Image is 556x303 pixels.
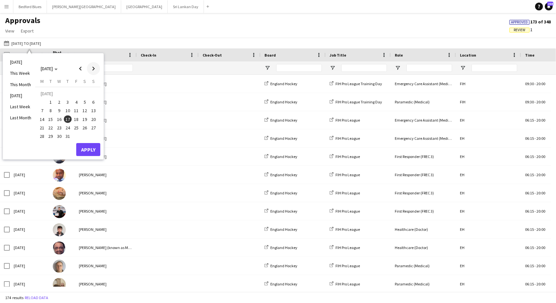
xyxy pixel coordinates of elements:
span: England Hockey [270,245,297,250]
span: FIH Pro League [335,191,360,195]
button: 22-07-2025 [46,124,55,132]
span: Approved [511,20,528,24]
span: Photo [53,50,63,60]
img: Andy Graves [53,260,66,273]
button: Sri Lankan Day [168,0,204,13]
span: FIH Pro League [335,245,360,250]
img: pheobe hollis [53,187,66,200]
button: 14-07-2025 [38,115,46,123]
span: Role [395,53,403,58]
span: 9 [55,107,63,114]
span: 28 [38,132,46,140]
span: 31 [64,132,72,140]
span: FIH Pro League Training Day [335,81,382,86]
button: Open Filter Menu [330,65,335,71]
div: [PERSON_NAME] [75,184,137,202]
span: Review [514,28,525,32]
div: [PERSON_NAME] [75,111,137,129]
div: [PERSON_NAME] [75,202,137,220]
span: 1 [47,98,55,106]
div: [PERSON_NAME] (known as Mukul) AGARWAL [75,239,137,257]
span: FIH Pro League Training Day [335,99,382,104]
li: [DATE] [6,90,35,101]
input: Role Filter Input [406,64,452,72]
span: T [50,78,52,84]
span: 8 [47,107,55,114]
span: 12 [81,107,89,114]
input: Job Title Filter Input [341,64,387,72]
div: EH [456,275,521,293]
a: England Hockey [264,154,297,159]
a: FIH Pro League Training Day [330,81,382,86]
span: 20:00 [536,118,545,123]
span: 06:15 [525,227,534,232]
span: England Hockey [270,282,297,286]
div: EH [456,257,521,275]
li: Last Week [6,101,35,112]
button: 04-07-2025 [72,98,80,106]
span: 20:00 [536,81,545,86]
button: 03-07-2025 [64,98,72,106]
img: Kenneth Duffy [53,223,66,236]
button: 10-07-2025 [64,106,72,115]
button: 26-07-2025 [80,124,89,132]
button: 24-07-2025 [64,124,72,132]
button: Next month [87,62,100,75]
a: England Hockey [264,245,297,250]
span: 17 [64,115,72,123]
span: [DATE] [41,66,53,72]
div: [PERSON_NAME] [75,75,137,93]
span: 1 [509,27,533,33]
div: [DATE] [10,239,49,257]
span: Export [21,28,34,34]
span: FIH Pro League [335,282,360,286]
span: 13 [90,107,97,114]
img: Dave Marson [53,278,66,291]
span: - [535,81,536,86]
a: England Hockey [264,282,297,286]
button: 08-07-2025 [46,106,55,115]
span: 16 [55,115,63,123]
span: Job Title [330,53,346,58]
span: Check-Out [203,53,222,58]
div: Paramedic (Medical) [391,275,456,293]
div: FIH [456,93,521,111]
a: FIH Pro League [330,263,360,268]
a: FIH Pro League [330,136,360,141]
span: - [535,99,536,104]
button: [GEOGRAPHIC_DATA] [121,0,168,13]
span: 19 [81,115,89,123]
span: 09:30 [525,99,534,104]
span: 20:00 [536,172,545,177]
span: - [535,136,536,141]
div: FIH [456,75,521,93]
button: Open Filter Menu [460,65,466,71]
span: 27 [90,124,97,132]
a: FIH Pro League [330,191,360,195]
span: 06:15 [525,245,534,250]
span: 20:00 [536,191,545,195]
button: 07-07-2025 [38,106,46,115]
span: 26 [81,124,89,132]
a: England Hockey [264,191,297,195]
span: FIH Pro League [335,172,360,177]
span: England Hockey [270,81,297,86]
span: T [66,78,69,84]
span: 5 [81,98,89,106]
li: Last Month [6,112,35,123]
button: 18-07-2025 [72,115,80,123]
span: 18 [72,115,80,123]
a: Export [18,27,36,35]
span: FIH Pro League [335,118,360,123]
span: - [535,227,536,232]
div: [DATE] [10,275,49,293]
a: FIH Pro League [330,227,360,232]
button: 01-07-2025 [46,98,55,106]
a: England Hockey [264,99,297,104]
button: 02-07-2025 [55,98,64,106]
span: 23 [55,124,63,132]
a: 218 [545,3,553,10]
div: [PERSON_NAME] [75,148,137,165]
button: Reload data [23,294,50,301]
span: Check-In [141,53,156,58]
